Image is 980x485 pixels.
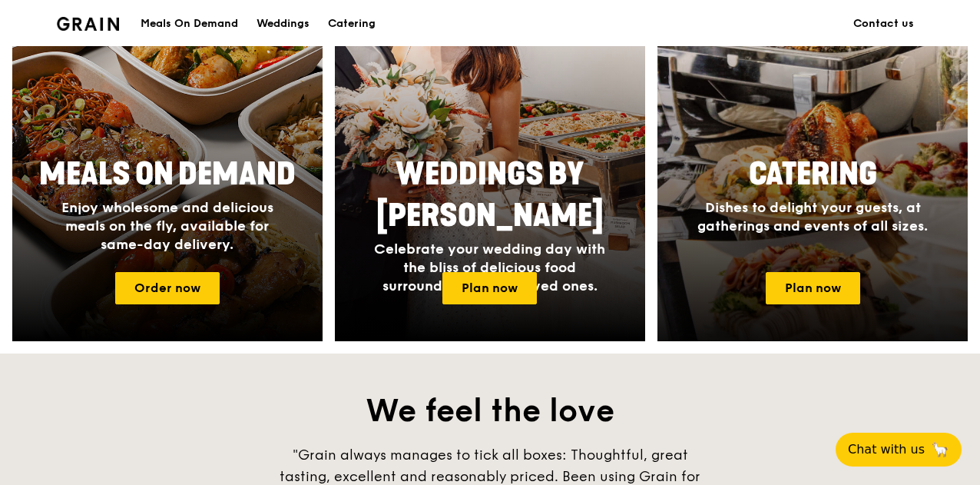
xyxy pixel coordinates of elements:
[115,272,220,304] a: Order now
[374,241,605,294] span: Celebrate your wedding day with the bliss of delicious food surrounded by your loved ones.
[697,199,928,234] span: Dishes to delight your guests, at gatherings and events of all sizes.
[257,1,310,47] div: Weddings
[836,433,962,467] button: Chat with us🦙
[749,156,877,193] span: Catering
[61,199,273,253] span: Enjoy wholesome and delicious meals on the fly, available for same-day delivery.
[376,156,604,234] span: Weddings by [PERSON_NAME]
[319,1,385,47] a: Catering
[844,1,923,47] a: Contact us
[848,440,925,459] span: Chat with us
[328,1,376,47] div: Catering
[247,1,319,47] a: Weddings
[57,17,119,31] img: Grain
[442,272,537,304] a: Plan now
[141,1,238,47] div: Meals On Demand
[39,156,296,193] span: Meals On Demand
[931,440,949,459] span: 🦙
[766,272,860,304] a: Plan now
